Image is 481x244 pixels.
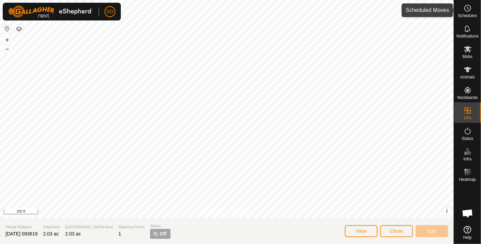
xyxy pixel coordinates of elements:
span: [GEOGRAPHIC_DATA] Area [65,224,113,230]
span: SO [107,8,113,15]
span: 2.03 ac [65,231,81,236]
img: Gallagher Logo [8,5,93,18]
span: Watering Points [118,224,145,230]
div: Open chat [458,203,478,224]
span: Help [463,235,472,240]
img: turn-off [153,231,158,236]
button: – [3,45,11,53]
button: Reset Map [3,25,11,33]
button: + [3,36,11,44]
a: Privacy Policy [200,209,225,215]
button: Close [380,225,413,237]
span: Neckbands [457,96,478,100]
a: Contact Us [234,209,254,215]
span: Mobs [463,55,472,59]
span: Off [160,230,166,238]
span: VPs [464,116,471,120]
span: Infra [463,157,471,161]
span: Schedules [458,14,477,18]
span: Notifications [456,34,479,38]
span: Status [150,223,171,229]
span: Edit [428,228,436,234]
button: Edit [416,225,448,237]
span: [DATE] 093619 [5,231,38,236]
span: i [446,208,448,214]
span: Total Area [43,224,60,230]
span: Heatmap [459,177,476,182]
span: Animals [460,75,475,79]
span: View [356,228,367,234]
a: Help [454,223,481,242]
span: Virtual Paddock [5,224,38,230]
button: i [443,207,451,215]
button: Map Layers [15,25,23,33]
span: Status [462,137,473,141]
span: 1 [118,231,121,236]
span: Close [390,228,403,234]
button: View [345,225,378,237]
span: 2.03 ac [43,231,59,236]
